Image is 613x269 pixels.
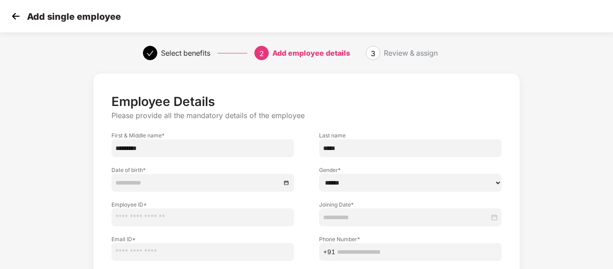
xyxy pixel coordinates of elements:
[111,201,294,208] label: Employee ID
[111,94,501,109] p: Employee Details
[319,132,502,139] label: Last name
[319,235,502,243] label: Phone Number
[384,46,438,60] div: Review & assign
[147,50,154,57] span: check
[323,247,335,257] span: +91
[27,11,121,22] p: Add single employee
[111,166,294,174] label: Date of birth
[272,46,350,60] div: Add employee details
[161,46,210,60] div: Select benefits
[9,9,22,23] img: svg+xml;base64,PHN2ZyB4bWxucz0iaHR0cDovL3d3dy53My5vcmcvMjAwMC9zdmciIHdpZHRoPSIzMCIgaGVpZ2h0PSIzMC...
[111,132,294,139] label: First & Middle name
[111,111,501,120] p: Please provide all the mandatory details of the employee
[111,235,294,243] label: Email ID
[371,49,375,58] span: 3
[319,166,502,174] label: Gender
[319,201,502,208] label: Joining Date
[259,49,264,58] span: 2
